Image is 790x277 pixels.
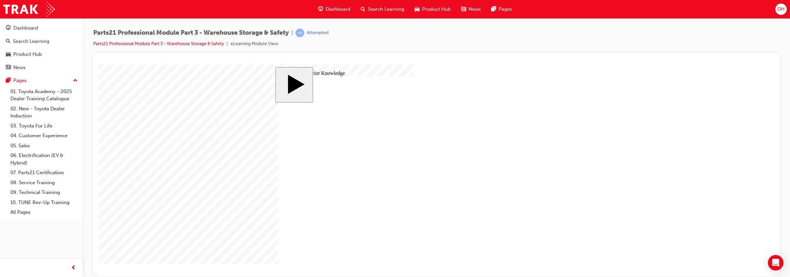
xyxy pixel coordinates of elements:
div: Product Hub [13,51,42,58]
a: 09. Technical Training [8,187,80,198]
div: Search Learning [13,38,49,45]
button: DashboardSearch LearningProduct HubNews [3,21,80,75]
a: 01. Toyota Academy - 2025 Dealer Training Catalogue [8,87,80,104]
span: search-icon [6,39,10,44]
a: pages-iconPages [486,3,517,16]
span: search-icon [361,5,365,13]
button: DH [775,4,787,15]
span: car-icon [415,5,420,13]
span: learningRecordVerb_ATTEMPT-icon [295,29,304,37]
span: up-icon [73,77,78,85]
a: News [3,62,80,74]
a: All Pages [8,207,80,217]
a: 08. Service Training [8,178,80,188]
span: guage-icon [6,25,11,31]
a: Dashboard [3,22,80,34]
div: News [13,64,26,71]
a: car-iconProduct Hub [409,3,456,16]
a: search-iconSearch Learning [356,3,409,16]
button: Pages [3,75,80,87]
a: 02. New - Toyota Dealer Induction [8,104,80,121]
span: Product Hub [422,6,451,13]
a: 10. TUNE Rev-Up Training [8,198,80,208]
span: prev-icon [71,264,76,272]
span: | [292,29,293,37]
img: Trak [3,2,55,17]
a: 07. Parts21 Certification [8,168,80,178]
span: Parts21 Professional Module Part 3 - Warehouse Storage & Safety [93,29,289,37]
a: guage-iconDashboard [313,3,356,16]
span: News [469,6,481,13]
span: guage-icon [318,5,323,13]
span: news-icon [461,5,466,13]
a: 06. Electrification (EV & Hybrid) [8,151,80,168]
span: Pages [499,6,512,13]
span: Dashboard [326,6,350,13]
span: news-icon [6,65,11,71]
a: news-iconNews [456,3,486,16]
span: Search Learning [368,6,404,13]
div: Attempted [307,30,329,36]
div: Dashboard [13,24,38,32]
span: pages-icon [6,78,11,84]
li: eLearning Module View [231,40,278,48]
a: Product Hub [3,48,80,60]
a: 04. Customer Experience [8,131,80,141]
a: 03. Toyota For Life [8,121,80,131]
div: Open Intercom Messenger [768,255,784,271]
div: Parts 21 Cluster 3 Start Course [177,3,499,209]
button: Start [177,3,215,38]
a: 05. Sales [8,141,80,151]
a: Search Learning [3,35,80,47]
div: Pages [13,77,27,84]
span: DH [777,6,784,13]
a: Parts21 Professional Module Part 3 - Warehouse Storage & Safety [93,41,224,46]
span: pages-icon [491,5,496,13]
span: car-icon [6,52,11,57]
